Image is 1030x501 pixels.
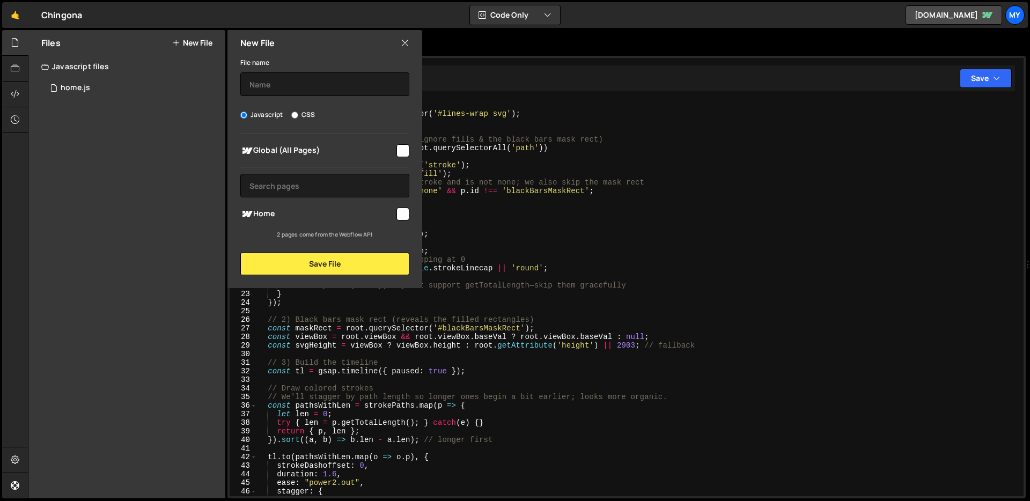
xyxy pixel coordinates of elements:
div: 34 [230,384,257,393]
span: Home [240,208,395,220]
div: 41 [230,444,257,453]
input: Search pages [240,174,409,197]
label: CSS [291,109,315,120]
h2: Files [41,37,61,49]
input: CSS [291,112,298,119]
a: [DOMAIN_NAME] [906,5,1002,25]
a: 🤙 [2,2,28,28]
div: 38 [230,418,257,427]
div: Chingona [41,9,82,21]
div: 33 [230,375,257,384]
div: 26 [230,315,257,324]
div: 31 [230,358,257,367]
div: 28 [230,333,257,341]
div: 42 [230,453,257,461]
div: 25 [230,307,257,315]
div: 37 [230,410,257,418]
div: 36 [230,401,257,410]
div: 40 [230,436,257,444]
small: 2 pages come from the Webflow API [277,231,372,238]
div: 23 [230,290,257,298]
h2: New File [240,37,275,49]
div: 39 [230,427,257,436]
label: File name [240,57,269,68]
div: 46 [230,487,257,496]
div: 24 [230,298,257,307]
div: home.js [61,83,90,93]
input: Javascript [240,112,247,119]
div: 30 [230,350,257,358]
div: 44 [230,470,257,478]
button: Code Only [470,5,560,25]
button: New File [172,39,212,47]
a: My [1005,5,1025,25]
div: 35 [230,393,257,401]
div: 43 [230,461,257,470]
span: Global (All Pages) [240,144,395,157]
div: 27 [230,324,257,333]
button: Save [960,69,1012,88]
div: 29 [230,341,257,350]
div: 32 [230,367,257,375]
div: Javascript files [28,56,225,77]
button: Save File [240,253,409,275]
input: Name [240,72,409,96]
div: 16722/45723.js [41,77,225,99]
div: 45 [230,478,257,487]
label: Javascript [240,109,283,120]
